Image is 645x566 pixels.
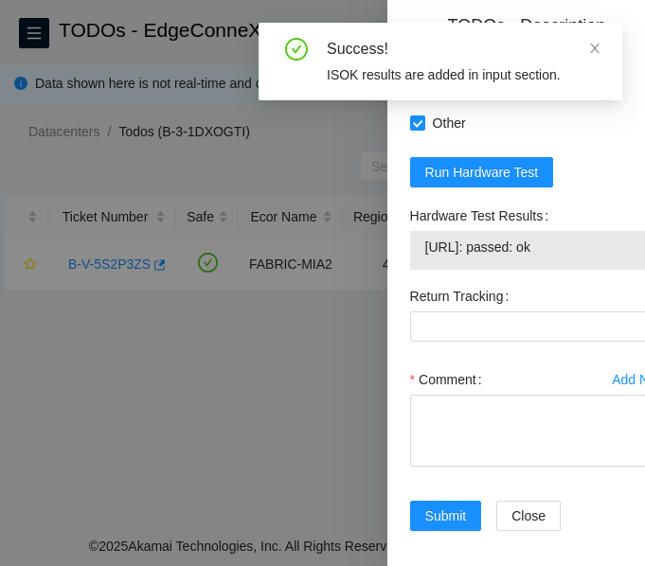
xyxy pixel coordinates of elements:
span: close [588,42,601,55]
span: Other [425,108,474,138]
span: Run Hardware Test [425,162,539,183]
div: TODOs - Description - B-V-5S2P3ZS [448,15,622,66]
div: Success! [327,38,600,61]
button: Close [496,501,561,531]
label: Return Tracking [410,281,517,311]
div: ISOK results are added in input section. [327,64,600,85]
button: Run Hardware Test [410,157,554,187]
button: Submit [410,501,482,531]
span: Submit [425,505,467,526]
label: Comment [410,364,490,395]
span: Close [511,505,546,526]
label: Hardware Test Results [410,201,556,231]
span: check-circle [285,38,308,61]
